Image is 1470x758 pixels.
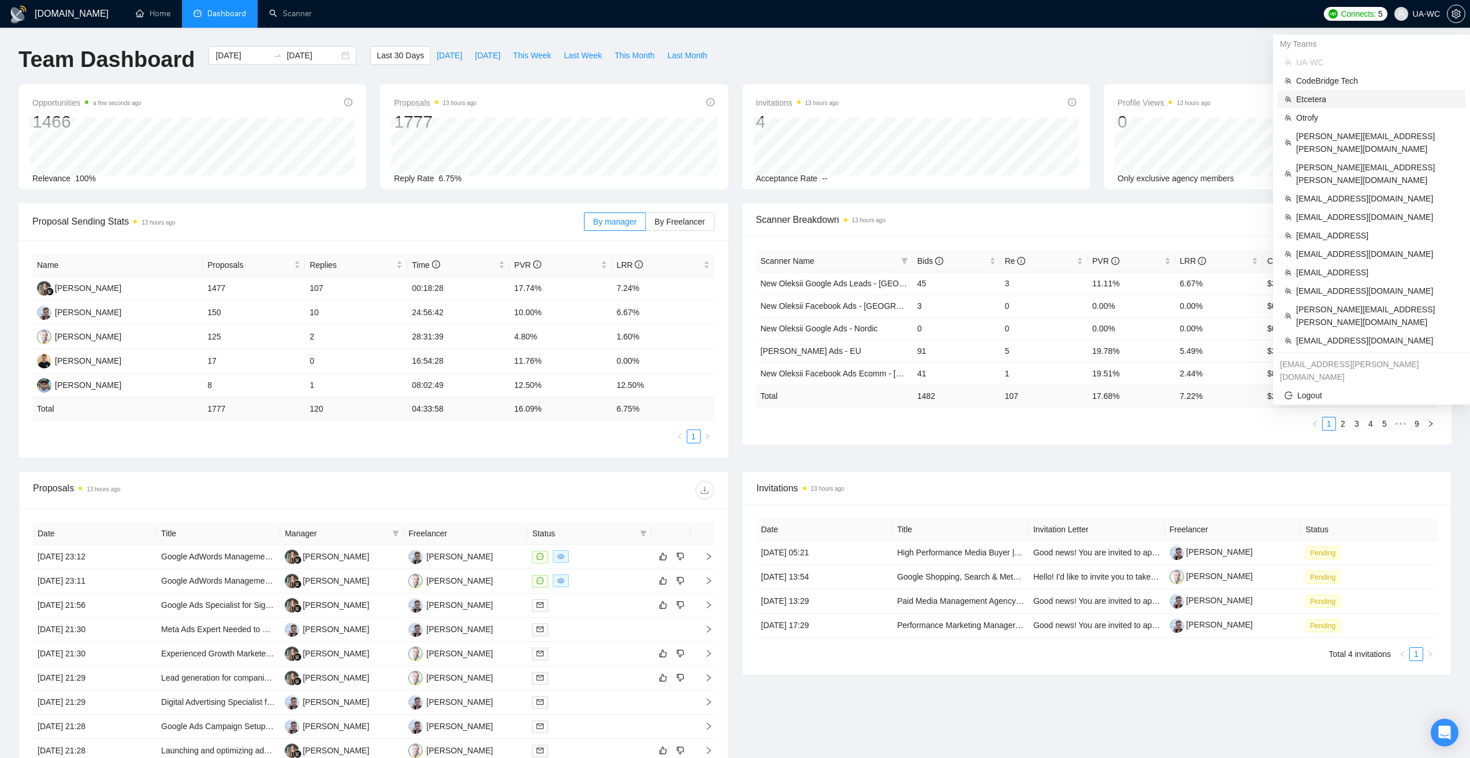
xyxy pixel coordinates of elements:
[9,5,28,24] img: logo
[1273,355,1470,386] div: nazar.levchuk@gigradar.io
[1177,100,1210,106] time: 13 hours ago
[207,9,246,18] span: Dashboard
[1285,389,1458,402] span: Logout
[696,486,713,495] span: download
[509,277,612,301] td: 17.74%
[37,331,121,341] a: OC[PERSON_NAME]
[285,744,299,758] img: LK
[659,600,667,610] span: like
[1285,269,1292,276] span: team
[659,746,667,755] span: like
[412,260,440,270] span: Time
[18,46,195,73] h1: Team Dashboard
[676,649,684,658] span: dislike
[897,548,1114,557] a: High Performance Media Buyer | Google, Meta & TikTok Ads
[537,553,544,560] span: message
[1296,56,1458,69] span: UA-WC
[897,596,1091,606] a: Paid Media Management Agency for Meta Campaigns
[673,574,687,588] button: dislike
[215,49,268,62] input: Start date
[1296,229,1458,242] span: [EMAIL_ADDRESS]
[1399,651,1406,658] span: left
[756,96,839,110] span: Invitations
[370,46,430,65] button: Last 30 Days
[303,744,369,757] div: [PERSON_NAME]
[1305,621,1345,630] a: Pending
[1350,417,1363,430] a: 3
[426,623,493,636] div: [PERSON_NAME]
[673,744,687,757] button: dislike
[303,599,369,611] div: [PERSON_NAME]
[1322,417,1336,431] li: 1
[1005,256,1026,266] span: Re
[408,721,493,730] a: IG[PERSON_NAME]
[161,697,370,707] a: Digital Advertising Specialist for Educational Toy Company
[659,552,667,561] span: like
[564,49,602,62] span: Last Week
[1296,111,1458,124] span: Otrofy
[1296,130,1458,155] span: [PERSON_NAME][EMAIL_ADDRESS][PERSON_NAME][DOMAIN_NAME]
[285,574,299,588] img: LK
[32,96,142,110] span: Opportunities
[1397,10,1405,18] span: user
[638,525,649,542] span: filter
[935,257,943,265] span: info-circle
[1411,417,1423,430] a: 9
[161,746,373,755] a: Launching and optimizing advertising campaigns in Google
[1285,195,1292,202] span: team
[285,673,369,682] a: LK[PERSON_NAME]
[430,46,468,65] button: [DATE]
[1118,96,1211,110] span: Profile Views
[1170,572,1253,581] a: [PERSON_NAME]
[394,111,477,133] div: 1777
[55,379,121,391] div: [PERSON_NAME]
[761,346,861,356] a: [PERSON_NAME] Ads - EU
[1305,547,1340,559] span: Pending
[1285,337,1292,344] span: team
[285,598,299,613] img: LK
[408,576,493,585] a: OC[PERSON_NAME]
[635,260,643,268] span: info-circle
[426,720,493,733] div: [PERSON_NAME]
[303,550,369,563] div: [PERSON_NAME]
[161,649,387,658] a: Experienced Growth Marketer for Paid Campaign Management
[1285,391,1293,399] span: logout
[1305,595,1340,608] span: Pending
[285,745,369,755] a: LK[PERSON_NAME]
[142,219,175,226] time: 13 hours ago
[392,530,399,537] span: filter
[1410,417,1424,431] li: 9
[439,174,462,183] span: 6.75%
[394,174,434,183] span: Reply Rate
[1447,9,1465,18] a: setting
[537,577,544,584] span: message
[37,330,51,344] img: OC
[408,551,493,561] a: IG[PERSON_NAME]
[37,283,121,292] a: LK[PERSON_NAME]
[1285,77,1292,84] span: team
[1285,96,1292,103] span: team
[761,301,1188,311] a: New Oleksii Facebook Ads - [GEOGRAPHIC_DATA]/JP/CN/[GEOGRAPHIC_DATA]/SG/HK/QA/[GEOGRAPHIC_DATA]
[432,260,440,268] span: info-circle
[676,576,684,585] span: dislike
[917,256,943,266] span: Bids
[676,433,683,440] span: left
[426,671,493,684] div: [PERSON_NAME]
[1296,334,1458,347] span: [EMAIL_ADDRESS][DOMAIN_NAME]
[1092,256,1119,266] span: PVR
[293,677,302,685] img: gigradar-bm.png
[426,647,493,660] div: [PERSON_NAME]
[1285,59,1292,66] span: team
[426,696,493,708] div: [PERSON_NAME]
[673,550,687,563] button: dislike
[426,599,493,611] div: [PERSON_NAME]
[37,305,51,320] img: IG
[1170,620,1253,629] a: [PERSON_NAME]
[1285,114,1292,121] span: team
[822,174,827,183] span: --
[32,111,142,133] div: 1466
[55,306,121,319] div: [PERSON_NAME]
[1337,417,1349,430] a: 2
[408,600,493,609] a: IG[PERSON_NAME]
[1296,74,1458,87] span: CodeBridge Tech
